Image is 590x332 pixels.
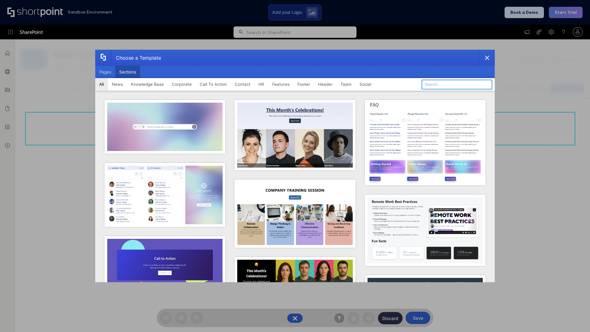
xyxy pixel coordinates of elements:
[108,78,127,90] button: News
[127,78,168,90] button: Knowledge Base
[111,50,161,65] div: Choose a Template
[336,78,356,90] button: Team
[115,66,140,78] button: Sections
[95,66,115,78] button: Pages
[314,78,336,90] button: Header
[422,80,492,89] input: Search
[168,78,196,90] button: Corporate
[356,78,375,90] button: Social
[293,78,314,90] button: Footer
[95,50,495,282] div: template selector
[254,78,268,90] button: HR
[231,78,254,90] button: Contact
[95,78,108,90] button: All
[268,78,293,90] button: Features
[559,302,590,332] iframe: Chat Widget
[196,78,231,90] button: Call To Action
